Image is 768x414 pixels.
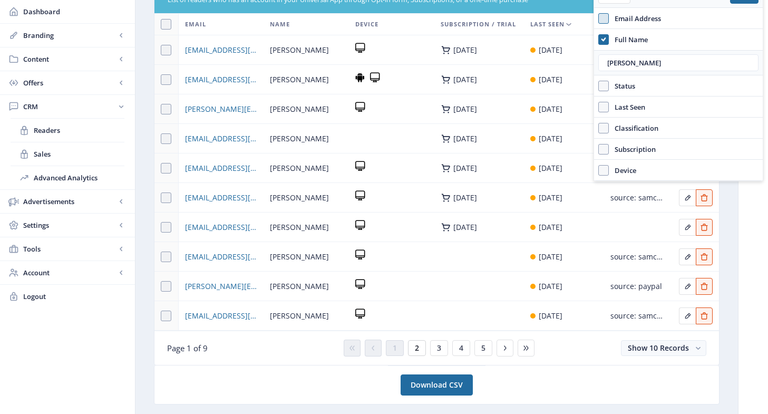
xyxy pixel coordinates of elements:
[401,374,473,396] a: Download CSV
[415,344,419,352] span: 2
[539,132,562,145] div: [DATE]
[539,162,562,175] div: [DATE]
[679,280,696,290] a: Edit page
[459,344,463,352] span: 4
[23,54,116,64] span: Content
[539,73,562,86] div: [DATE]
[11,166,124,189] a: Advanced Analytics
[185,221,258,234] a: [EMAIL_ADDRESS][DOMAIN_NAME]
[270,44,329,56] span: [PERSON_NAME]
[679,251,696,261] a: Edit page
[185,310,258,322] a: [EMAIL_ADDRESS][DOMAIN_NAME]
[185,191,258,204] a: [EMAIL_ADDRESS][DOMAIN_NAME]
[185,251,258,263] a: [EMAIL_ADDRESS][DOMAIN_NAME]
[185,132,258,145] a: [EMAIL_ADDRESS][DOMAIN_NAME]
[453,164,477,172] div: [DATE]
[679,221,696,231] a: Edit page
[430,340,448,356] button: 3
[270,73,329,86] span: [PERSON_NAME]
[270,221,329,234] span: [PERSON_NAME]
[453,105,477,113] div: [DATE]
[621,340,706,356] button: Show 10 Records
[609,122,658,134] span: Classification
[185,280,258,293] a: [PERSON_NAME][EMAIL_ADDRESS][DOMAIN_NAME]
[628,343,689,353] span: Show 10 Records
[185,73,258,86] a: [EMAIL_ADDRESS][DOMAIN_NAME]
[609,101,645,113] span: Last Seen
[34,125,124,136] span: Readers
[609,80,635,92] span: Status
[474,340,492,356] button: 5
[270,162,329,175] span: [PERSON_NAME]
[270,18,290,31] span: Name
[530,18,565,31] span: Last Seen
[270,251,329,263] span: [PERSON_NAME]
[34,172,124,183] span: Advanced Analytics
[610,280,663,293] div: source: paypal
[610,310,663,322] div: source: samcart-purchase
[539,310,562,322] div: [DATE]
[679,191,696,201] a: Edit page
[185,103,258,115] a: [PERSON_NAME][EMAIL_ADDRESS][DOMAIN_NAME]
[609,12,661,25] span: Email Address
[23,30,116,41] span: Branding
[355,18,378,31] span: Device
[539,44,562,56] div: [DATE]
[453,223,477,232] div: [DATE]
[23,244,116,254] span: Tools
[696,251,713,261] a: Edit page
[23,6,127,17] span: Dashboard
[408,340,426,356] button: 2
[609,33,648,46] span: Full Name
[481,344,485,352] span: 5
[441,18,516,31] span: Subscription / Trial
[185,18,206,31] span: Email
[696,191,713,201] a: Edit page
[539,251,562,263] div: [DATE]
[34,149,124,159] span: Sales
[609,143,656,156] span: Subscription
[610,251,663,263] div: source: samcart-purchase
[167,343,208,353] span: Page 1 of 9
[539,280,562,293] div: [DATE]
[679,310,696,320] a: Edit page
[610,191,663,204] div: source: samcart-purchase
[609,164,636,177] span: Device
[23,196,116,207] span: Advertisements
[23,220,116,230] span: Settings
[23,267,116,278] span: Account
[270,191,329,204] span: [PERSON_NAME]
[11,142,124,166] a: Sales
[453,134,477,143] div: [DATE]
[696,221,713,231] a: Edit page
[393,344,397,352] span: 1
[11,119,124,142] a: Readers
[270,310,329,322] span: [PERSON_NAME]
[23,291,127,302] span: Logout
[185,44,258,56] a: [EMAIL_ADDRESS][DOMAIN_NAME]
[696,310,713,320] a: Edit page
[270,103,329,115] span: [PERSON_NAME]
[539,221,562,234] div: [DATE]
[452,340,470,356] button: 4
[437,344,441,352] span: 3
[270,132,329,145] span: [PERSON_NAME]
[185,162,258,175] a: [EMAIL_ADDRESS][DOMAIN_NAME]
[453,194,477,202] div: [DATE]
[696,280,713,290] a: Edit page
[23,78,116,88] span: Offers
[23,101,116,112] span: CRM
[270,280,329,293] span: [PERSON_NAME]
[453,75,477,84] div: [DATE]
[386,340,404,356] button: 1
